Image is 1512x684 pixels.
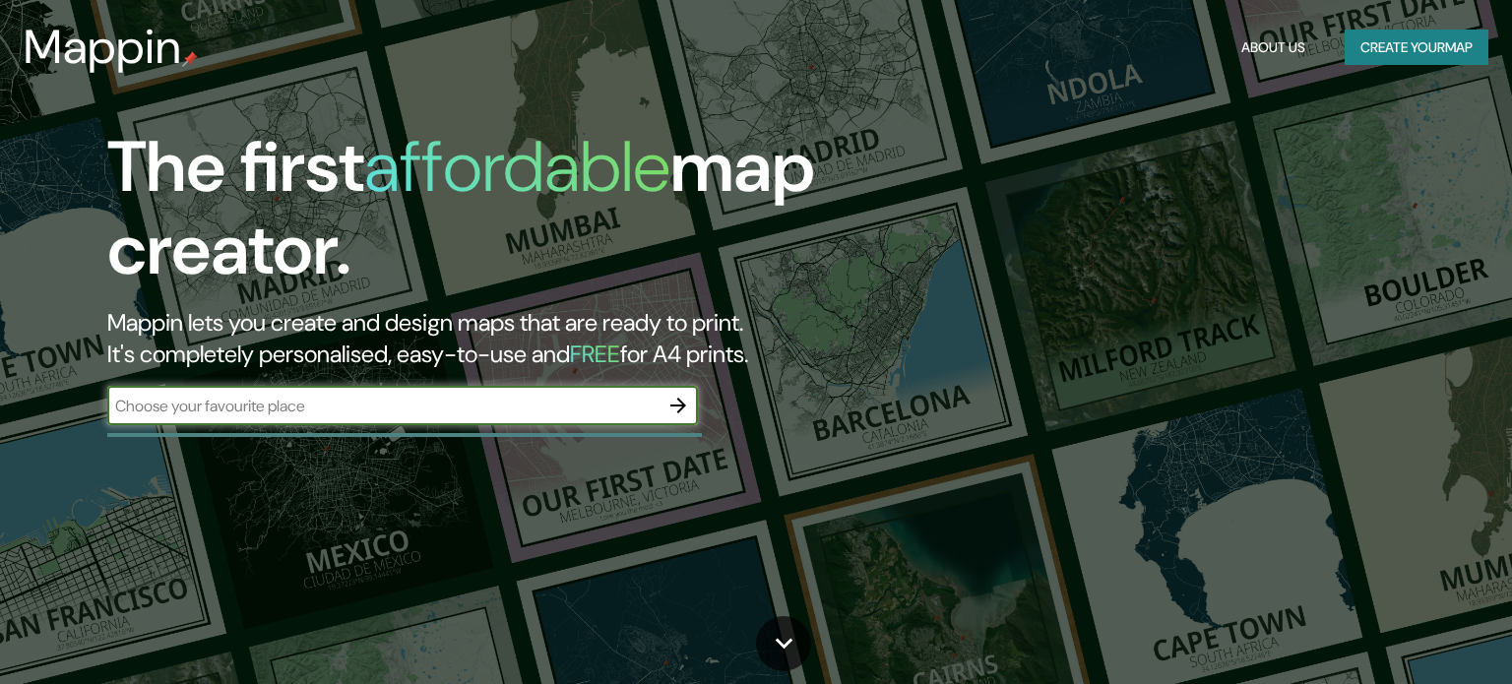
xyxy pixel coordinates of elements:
h2: Mappin lets you create and design maps that are ready to print. It's completely personalised, eas... [107,307,863,370]
input: Choose your favourite place [107,395,659,417]
button: Create yourmap [1345,30,1488,66]
h3: Mappin [24,20,182,75]
button: About Us [1233,30,1313,66]
h5: FREE [570,339,620,369]
img: mappin-pin [182,51,198,67]
h1: The first map creator. [107,126,863,307]
h1: affordable [364,121,670,213]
